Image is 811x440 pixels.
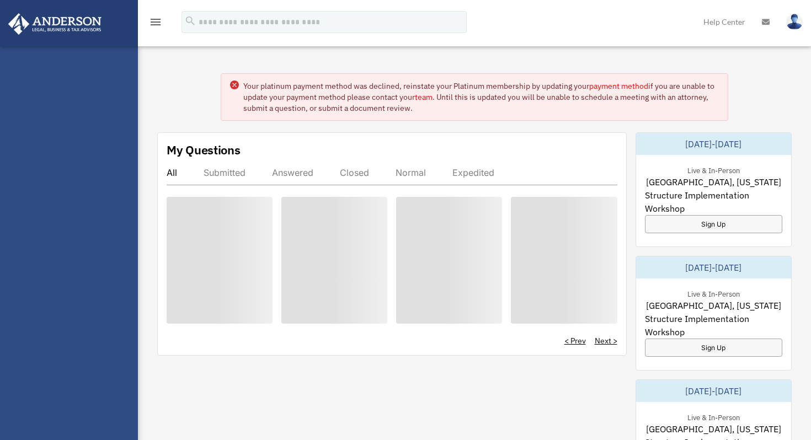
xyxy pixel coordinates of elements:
div: [DATE]-[DATE] [636,380,792,402]
div: [DATE]-[DATE] [636,133,792,155]
a: team [415,92,433,102]
div: Answered [272,167,313,178]
i: search [184,15,196,27]
a: Sign Up [645,215,783,233]
span: [GEOGRAPHIC_DATA], [US_STATE] [646,299,781,312]
a: payment method [589,81,648,91]
img: Anderson Advisors Platinum Portal [5,13,105,35]
a: menu [149,19,162,29]
div: My Questions [167,142,241,158]
a: Next > [595,335,617,346]
div: Live & In-Person [679,164,749,175]
div: Live & In-Person [679,411,749,422]
div: Normal [396,167,426,178]
span: [GEOGRAPHIC_DATA], [US_STATE] [646,175,781,189]
div: Live & In-Person [679,287,749,299]
div: Your platinum payment method was declined, reinstate your Platinum membership by updating your if... [243,81,719,114]
i: menu [149,15,162,29]
span: Structure Implementation Workshop [645,189,783,215]
span: Structure Implementation Workshop [645,312,783,339]
div: Closed [340,167,369,178]
span: [GEOGRAPHIC_DATA], [US_STATE] [646,422,781,436]
div: All [167,167,177,178]
img: User Pic [786,14,803,30]
a: < Prev [564,335,586,346]
div: Submitted [204,167,246,178]
div: [DATE]-[DATE] [636,256,792,278]
div: Expedited [452,167,494,178]
a: Sign Up [645,339,783,357]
